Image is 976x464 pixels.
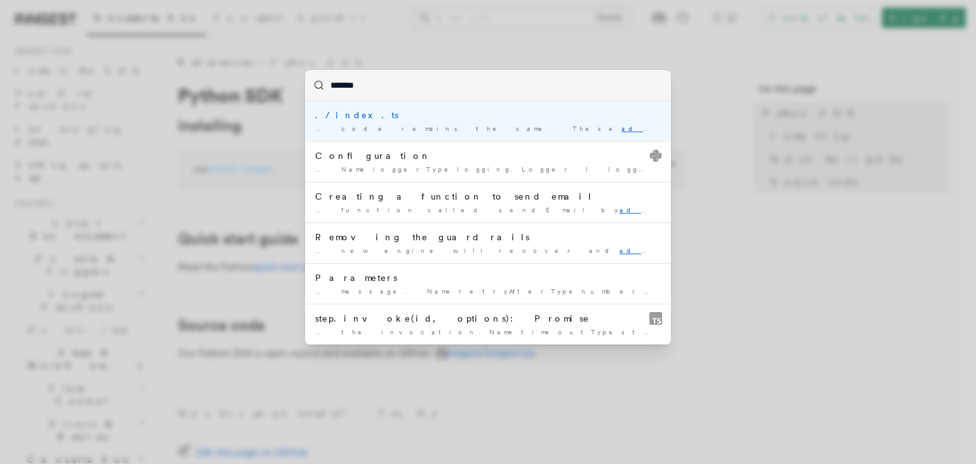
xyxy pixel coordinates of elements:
div: … new engine will recover and , even for functions running … [315,246,661,256]
div: … function called sendEmail by g the example from the … [315,205,661,215]
div: Parameters [315,271,661,284]
div: … the invocation.NametimeoutTypestring | number | equiredoptionalVersionv3.14.0 … [315,327,661,337]
div: … message. NameretryAfterTypenumber | string | equiredrequiredDescriptionThe specified … [315,287,661,296]
div: step.invoke(id, options): Promise [315,312,661,325]
div: ./index.ts [315,109,661,121]
div: Creating a function to send email [315,190,661,203]
mark: adaptin [620,206,683,214]
mark: adapt [620,247,665,254]
div: … NameloggerTypelogging.Logger | logging.Logger RequiredoptionalDescriptionA logger object … [315,165,661,174]
div: Configuration [315,149,661,162]
mark: adapter [621,125,691,132]
div: … code remains the same. These s enable you to change … [315,124,661,133]
div: Removing the guard rails [315,231,661,243]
